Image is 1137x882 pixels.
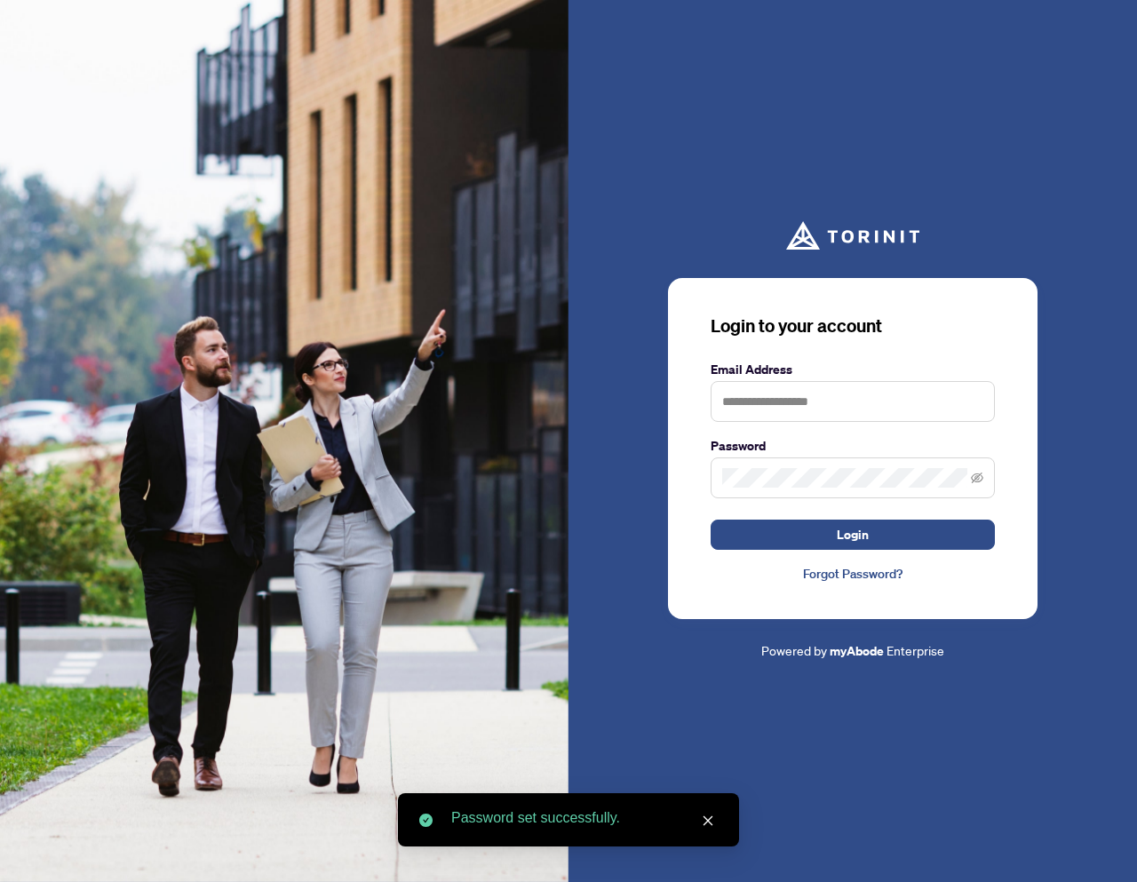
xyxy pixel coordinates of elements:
a: myAbode [830,641,884,661]
h3: Login to your account [711,314,995,338]
span: close [702,814,714,827]
span: check-circle [419,814,433,827]
span: eye-invisible [971,472,983,484]
img: ma-logo [786,221,919,250]
label: Password [711,436,995,456]
a: Forgot Password? [711,564,995,584]
a: Close [698,811,718,830]
span: Enterprise [887,642,944,658]
label: Email Address [711,360,995,379]
div: Password set successfully. [451,807,718,829]
span: Login [837,520,869,549]
span: Powered by [761,642,827,658]
button: Login [711,520,995,550]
